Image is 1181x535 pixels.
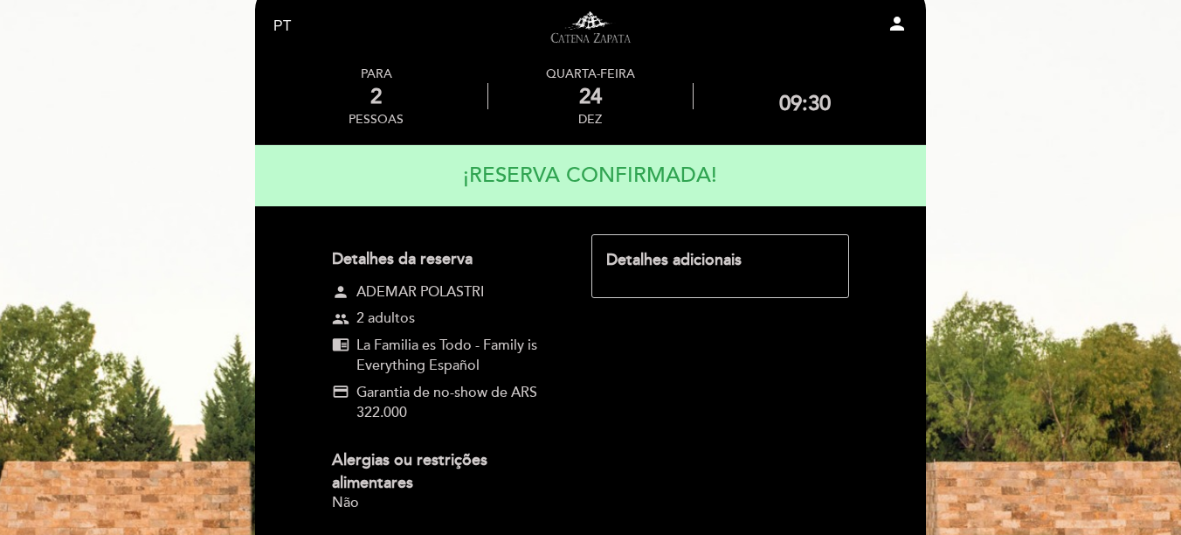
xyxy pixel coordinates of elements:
[887,13,908,40] button: person
[488,66,692,81] div: Quarta-feira
[332,310,349,328] span: group
[481,3,700,51] a: Visitas y degustaciones en La Pirámide
[349,66,404,81] div: PARA
[488,112,692,127] div: dez
[606,249,834,272] div: Detalhes adicionais
[349,112,404,127] div: pessoas
[356,282,484,302] span: ADEMAR POLASTRI
[779,91,831,116] div: 09:30
[887,13,908,34] i: person
[463,151,717,200] h4: ¡RESERVA CONFIRMADA!
[332,283,349,301] span: person
[488,84,692,109] div: 24
[349,84,404,109] div: 2
[332,248,560,271] div: Detalhes da reserva
[356,309,415,329] span: 2 adultos
[332,449,560,494] div: Alergias ou restrições alimentares
[356,383,560,423] span: Garantia de no-show de ARS 322.000
[332,495,560,511] div: Não
[356,336,560,376] span: La Familia es Todo - Family is Everything Español
[332,383,349,423] span: credit_card
[332,336,349,353] span: chrome_reader_mode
